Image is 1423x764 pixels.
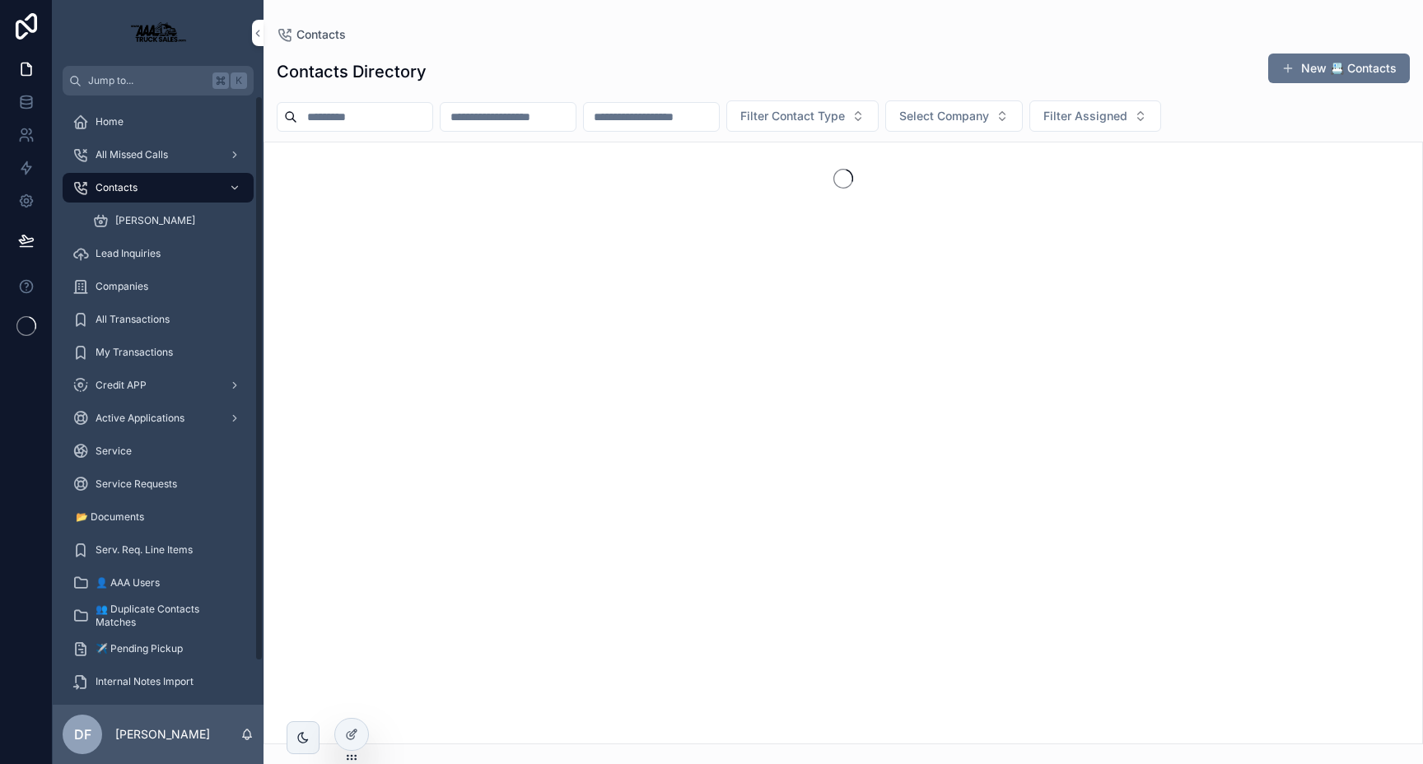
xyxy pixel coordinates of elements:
span: Select Company [899,108,989,124]
a: Contacts [63,173,254,203]
a: Serv. Req. Line Items [63,535,254,565]
span: DF [74,724,91,744]
a: Home [63,107,254,137]
span: Credit APP [96,379,147,392]
h1: Contacts Directory [277,60,427,83]
a: Active Applications [63,403,254,433]
span: Active Applications [96,412,184,425]
p: [PERSON_NAME] [115,726,210,743]
span: All Missed Calls [96,148,168,161]
button: Select Button [726,100,879,132]
a: 👤 AAA Users [63,568,254,598]
span: Service Requests [96,477,177,491]
span: Serv. Req. Line Items [96,543,193,557]
button: Select Button [1029,100,1161,132]
span: 👤 AAA Users [96,576,160,589]
a: All Missed Calls [63,140,254,170]
span: 👥 Duplicate Contacts Matches [96,603,237,629]
a: Service Requests [63,469,254,499]
span: All Transactions [96,313,170,326]
span: Internal Notes Import [96,675,194,688]
a: Contacts [277,26,346,43]
a: [PERSON_NAME] [82,206,254,235]
span: Jump to... [88,74,206,87]
span: Filter Contact Type [740,108,845,124]
span: Companies [96,280,148,293]
span: [PERSON_NAME] [115,214,195,227]
button: Jump to...K [63,66,254,95]
img: App logo [122,20,194,46]
div: scrollable content [53,95,264,705]
a: My Transactions [63,338,254,367]
button: Select Button [885,100,1023,132]
a: Lead Inquiries [63,239,254,268]
span: ✈️ Pending Pickup [96,642,183,655]
a: Credit APP [63,370,254,400]
a: 📂 Documents [63,502,254,532]
span: K [232,74,245,87]
span: My Transactions [96,346,173,359]
a: ✈️ Pending Pickup [63,634,254,664]
button: New 📇 Contacts [1268,54,1410,83]
span: Home [96,115,124,128]
a: Companies [63,272,254,301]
span: Contacts [96,181,138,194]
a: All Transactions [63,305,254,334]
a: Internal Notes Import [63,667,254,696]
a: 👥 Duplicate Contacts Matches [63,601,254,631]
span: Service [96,445,132,458]
span: Contacts [296,26,346,43]
span: Filter Assigned [1043,108,1127,124]
span: Lead Inquiries [96,247,161,260]
a: Service [63,436,254,466]
span: 📂 Documents [76,510,144,524]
